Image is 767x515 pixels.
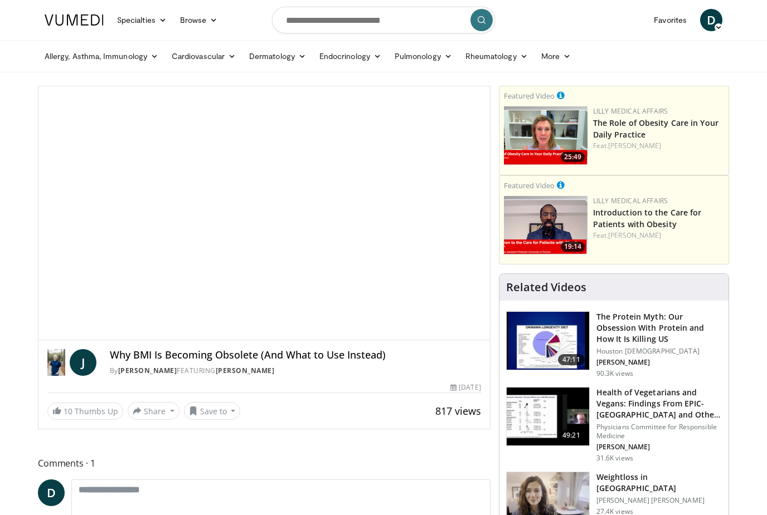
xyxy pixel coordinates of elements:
a: Browse [173,9,225,31]
a: Cardiovascular [165,45,242,67]
span: 10 [64,406,72,416]
a: Endocrinology [313,45,388,67]
a: 25:49 [504,106,588,165]
a: [PERSON_NAME] [216,366,275,375]
p: [PERSON_NAME] [PERSON_NAME] [596,496,722,505]
a: Allergy, Asthma, Immunology [38,45,165,67]
a: 10 Thumbs Up [47,403,123,420]
a: Lilly Medical Affairs [593,106,668,116]
span: 49:21 [558,430,585,441]
a: Dermatology [242,45,313,67]
img: Dr. Jordan Rennicke [47,349,65,376]
span: 47:11 [558,354,585,365]
span: 19:14 [561,242,585,252]
button: Share [128,402,179,420]
a: More [535,45,577,67]
span: Comments 1 [38,456,491,470]
a: Specialties [110,9,173,31]
div: Feat. [593,141,724,151]
a: [PERSON_NAME] [608,230,661,240]
h3: The Protein Myth: Our Obsession With Protein and How It Is Killing US [596,311,722,345]
div: [DATE] [450,382,480,393]
div: By FEATURING [110,366,481,376]
img: b7b8b05e-5021-418b-a89a-60a270e7cf82.150x105_q85_crop-smart_upscale.jpg [507,312,589,370]
video-js: Video Player [38,86,490,340]
p: 90.3K views [596,369,633,378]
img: VuMedi Logo [45,14,104,26]
input: Search topics, interventions [272,7,495,33]
a: Favorites [647,9,693,31]
a: J [70,349,96,376]
a: Lilly Medical Affairs [593,196,668,205]
a: Pulmonology [388,45,459,67]
p: 31.6K views [596,454,633,463]
a: 19:14 [504,196,588,254]
h4: Related Videos [506,281,586,294]
a: 47:11 The Protein Myth: Our Obsession With Protein and How It Is Killing US Houston [DEMOGRAPHIC_... [506,311,722,378]
small: Featured Video [504,180,555,190]
button: Save to [184,402,241,420]
p: Houston [DEMOGRAPHIC_DATA] [596,347,722,356]
a: D [700,9,722,31]
p: [PERSON_NAME] [596,358,722,367]
a: [PERSON_NAME] [608,141,661,150]
a: D [38,479,65,506]
img: e1208b6b-349f-4914-9dd7-f97803bdbf1d.png.150x105_q85_crop-smart_upscale.png [504,106,588,165]
a: Introduction to the Care for Patients with Obesity [593,207,702,229]
p: [PERSON_NAME] [596,443,722,452]
h3: Health of Vegetarians and Vegans: Findings From EPIC-[GEOGRAPHIC_DATA] and Othe… [596,387,722,420]
h4: Why BMI Is Becoming Obsolete (And What to Use Instead) [110,349,481,361]
div: Feat. [593,230,724,241]
p: Physicians Committee for Responsible Medicine [596,423,722,440]
img: acc2e291-ced4-4dd5-b17b-d06994da28f3.png.150x105_q85_crop-smart_upscale.png [504,196,588,254]
a: 49:21 Health of Vegetarians and Vegans: Findings From EPIC-[GEOGRAPHIC_DATA] and Othe… Physicians... [506,387,722,463]
span: 25:49 [561,152,585,162]
img: 606f2b51-b844-428b-aa21-8c0c72d5a896.150x105_q85_crop-smart_upscale.jpg [507,388,589,445]
span: 817 views [435,404,481,418]
h3: Weightloss in [GEOGRAPHIC_DATA] [596,472,722,494]
small: Featured Video [504,91,555,101]
a: Rheumatology [459,45,535,67]
a: [PERSON_NAME] [118,366,177,375]
a: The Role of Obesity Care in Your Daily Practice [593,117,719,140]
